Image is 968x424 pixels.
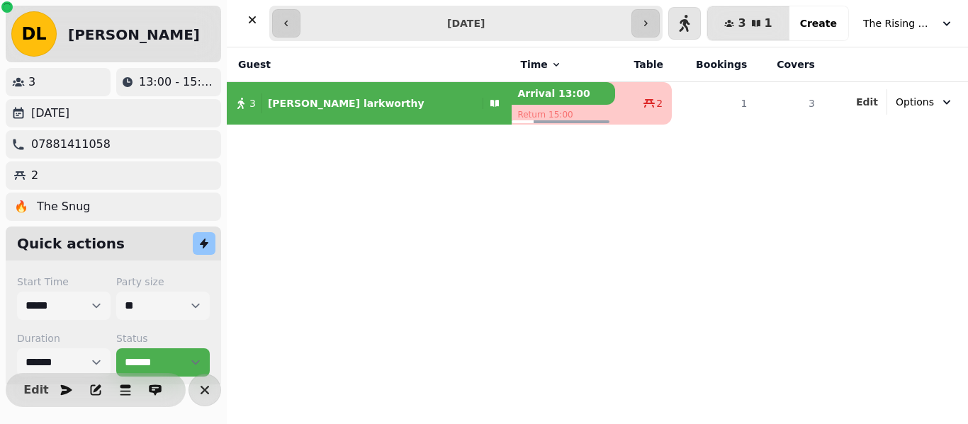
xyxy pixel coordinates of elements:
[31,167,38,184] p: 2
[738,18,745,29] span: 3
[896,95,934,109] span: Options
[116,275,210,289] label: Party size
[707,6,789,40] button: 31
[520,57,547,71] span: Time
[755,47,823,82] th: Covers
[856,97,878,107] span: Edit
[17,331,111,345] label: Duration
[512,82,614,105] p: Arrival 13:00
[37,198,90,215] p: The Snug
[22,376,50,404] button: Edit
[512,105,614,125] p: Return 15:00
[765,18,772,29] span: 1
[672,47,755,82] th: Bookings
[856,95,878,109] button: Edit
[31,105,69,122] p: [DATE]
[116,331,210,345] label: Status
[227,47,512,82] th: Guest
[520,57,561,71] button: Time
[755,82,823,125] td: 3
[863,16,934,30] span: The Rising Sun
[227,86,512,120] button: 3[PERSON_NAME] larkworthy
[14,198,28,215] p: 🔥
[887,89,962,115] button: Options
[249,96,256,110] span: 3
[139,74,215,91] p: 13:00 - 15:00
[31,136,111,153] p: 07881411058
[615,47,672,82] th: Table
[68,25,200,45] h2: [PERSON_NAME]
[17,275,111,289] label: Start Time
[789,6,848,40] button: Create
[656,96,663,110] span: 2
[855,11,962,36] button: The Rising Sun
[800,18,837,28] span: Create
[268,96,424,110] p: [PERSON_NAME] larkworthy
[28,74,35,91] p: 3
[672,82,755,125] td: 1
[21,25,46,42] span: DL
[17,234,125,253] h2: Quick actions
[28,384,45,396] span: Edit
